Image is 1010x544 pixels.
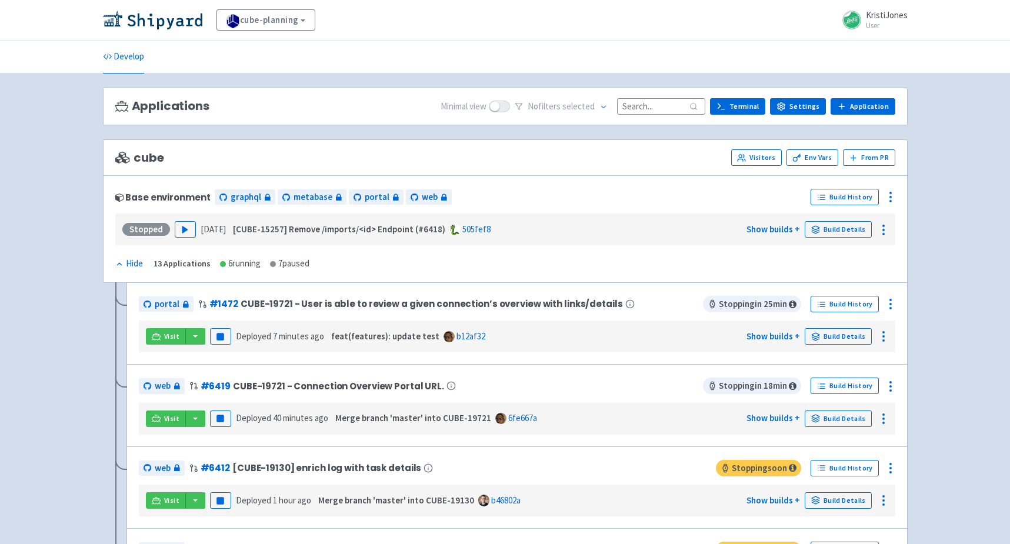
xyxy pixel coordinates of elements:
a: #1472 [209,298,238,310]
button: Hide [115,257,144,271]
strong: Merge branch 'master' into CUBE-19721 [335,412,491,423]
a: web [139,460,185,476]
span: cube [115,151,164,165]
a: Build Details [805,410,872,427]
div: 13 Applications [154,257,211,271]
div: 6 running [220,257,261,271]
span: Deployed [236,412,328,423]
a: Visit [146,492,186,509]
a: portal [349,189,404,205]
a: metabase [278,189,346,205]
a: Build History [811,460,879,476]
span: Stopping in 25 min [703,296,801,312]
a: Show builds + [746,223,800,235]
a: Show builds + [746,412,800,423]
span: web [155,379,171,393]
button: Pause [210,328,231,345]
span: Visit [164,496,179,505]
span: Stopping in 18 min [703,378,801,394]
a: Terminal [710,98,765,115]
span: Deployed [236,331,324,342]
span: Minimal view [441,100,486,114]
div: Base environment [115,192,211,202]
time: 40 minutes ago [273,412,328,423]
span: Visit [164,414,179,423]
a: 505fef8 [462,223,491,235]
img: Shipyard logo [103,11,202,29]
a: 6fe667a [508,412,537,423]
a: Develop [103,41,144,74]
a: b46802a [491,495,521,506]
span: [CUBE-19130] enrich log with task details [232,463,421,473]
input: Search... [617,98,705,114]
strong: feat(features): update test [331,331,439,342]
button: Play [175,221,196,238]
span: CUBE-19721 - Connection Overview Portal URL. [233,381,444,391]
span: portal [365,191,389,204]
a: #6419 [201,380,231,392]
a: Show builds + [746,331,800,342]
time: 7 minutes ago [273,331,324,342]
button: Pause [210,492,231,509]
span: KristiJones [866,9,908,21]
span: Stopping soon [716,460,801,476]
a: portal [139,296,194,312]
button: From PR [843,149,895,166]
a: b12af32 [456,331,485,342]
a: graphql [215,189,275,205]
a: Build Details [805,221,872,238]
span: graphql [231,191,261,204]
div: Stopped [122,223,170,236]
a: web [139,378,185,394]
a: Build Details [805,328,872,345]
a: Settings [770,98,826,115]
a: Build History [811,378,879,394]
span: Visit [164,332,179,341]
span: CUBE-19721 - User is able to review a given connection’s overview with links/details [241,299,623,309]
span: metabase [294,191,332,204]
a: Visitors [731,149,782,166]
span: selected [562,101,595,112]
a: Visit [146,410,186,427]
strong: Merge branch 'master' into CUBE-19130 [318,495,474,506]
span: web [422,191,438,204]
a: Visit [146,328,186,345]
button: Pause [210,410,231,427]
a: Application [831,98,895,115]
a: Show builds + [746,495,800,506]
a: cube-planning [216,9,315,31]
strong: [CUBE-15257] Remove /imports/<id> Endpoint (#6418) [233,223,445,235]
a: Build Details [805,492,872,509]
span: No filter s [528,100,595,114]
div: Hide [115,257,143,271]
a: Env Vars [786,149,838,166]
a: web [406,189,452,205]
h3: Applications [115,99,209,113]
a: KristiJones User [835,11,908,29]
a: Build History [811,296,879,312]
time: [DATE] [201,223,226,235]
span: portal [155,298,179,311]
small: User [866,22,908,29]
time: 1 hour ago [273,495,311,506]
a: #6412 [201,462,230,474]
span: web [155,462,171,475]
div: 7 paused [270,257,309,271]
a: Build History [811,189,879,205]
span: Deployed [236,495,311,506]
